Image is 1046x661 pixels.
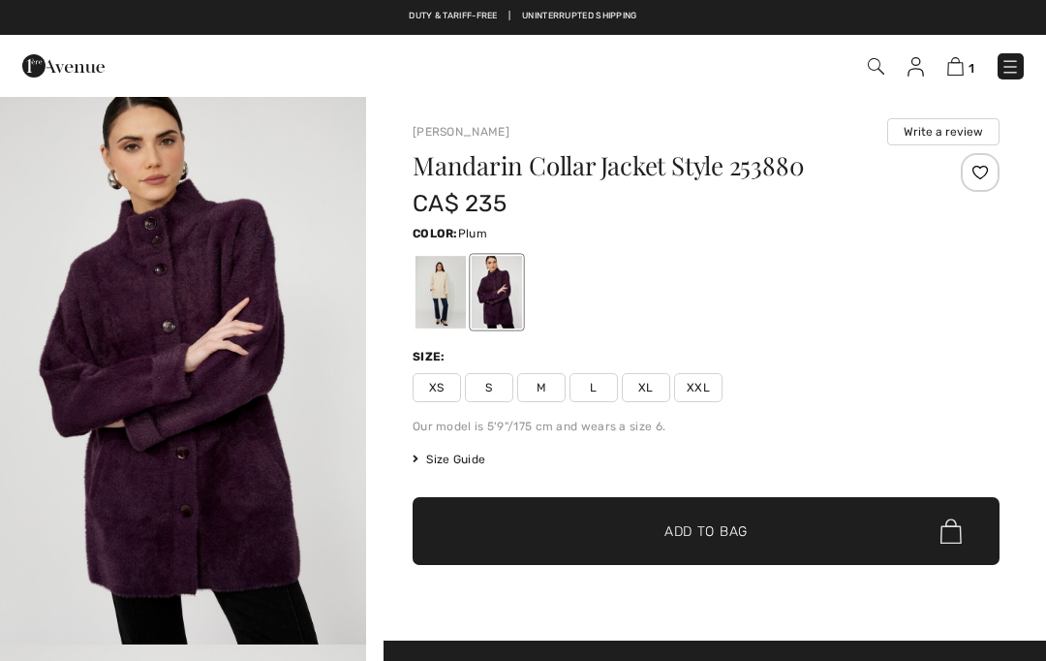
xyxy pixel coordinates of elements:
img: 1ère Avenue [22,47,105,85]
img: Shopping Bag [947,57,964,76]
span: M [517,373,566,402]
span: Size Guide [413,451,485,468]
span: CA$ 235 [413,190,507,217]
span: Plum [458,227,487,240]
a: [PERSON_NAME] [413,125,509,139]
img: Search [868,58,884,75]
span: 1 [969,61,974,76]
a: 1 [947,54,974,78]
span: Add to Bag [664,521,748,542]
img: Menu [1000,57,1020,77]
span: Color: [413,227,458,240]
div: Plum [472,256,522,329]
h1: Mandarin Collar Jacket Style 253880 [413,153,902,178]
img: My Info [908,57,924,77]
div: Size: [413,348,449,365]
a: 1ère Avenue [22,55,105,74]
span: XL [622,373,670,402]
button: Add to Bag [413,497,1000,565]
span: XXL [674,373,723,402]
span: XS [413,373,461,402]
button: Write a review [887,118,1000,145]
div: Our model is 5'9"/175 cm and wears a size 6. [413,418,1000,435]
span: S [465,373,513,402]
div: Champagne [415,256,466,329]
img: Bag.svg [940,519,962,544]
span: L [569,373,618,402]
